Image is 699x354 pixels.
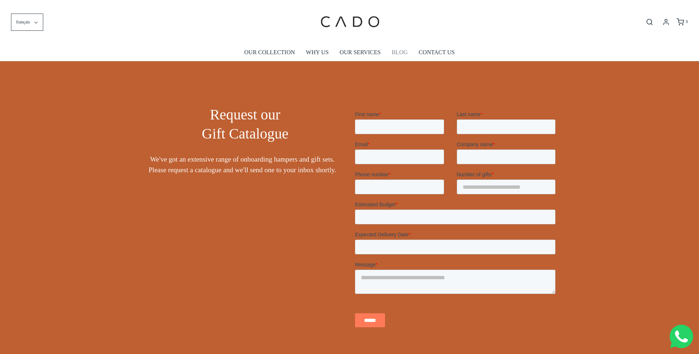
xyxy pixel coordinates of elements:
[643,18,656,26] button: Ouvrir la barre de recherche
[419,44,455,61] a: CONTACT US
[318,5,381,38] img: cadogifting
[11,14,43,31] button: français
[670,325,693,348] img: Whatsapp
[306,44,329,61] a: WHY US
[244,44,295,61] a: OUR COLLECTION
[16,19,30,26] span: français
[355,111,558,354] iframe: Form 0
[392,44,408,61] a: BLOG
[340,44,381,61] a: OUR SERVICES
[686,19,688,24] span: 0
[676,18,688,26] a: 0
[141,154,344,175] span: We've got an extensive range of onboarding hampers and gift sets. Please request a catalogue and ...
[202,106,289,142] span: Request our Gift Catalogue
